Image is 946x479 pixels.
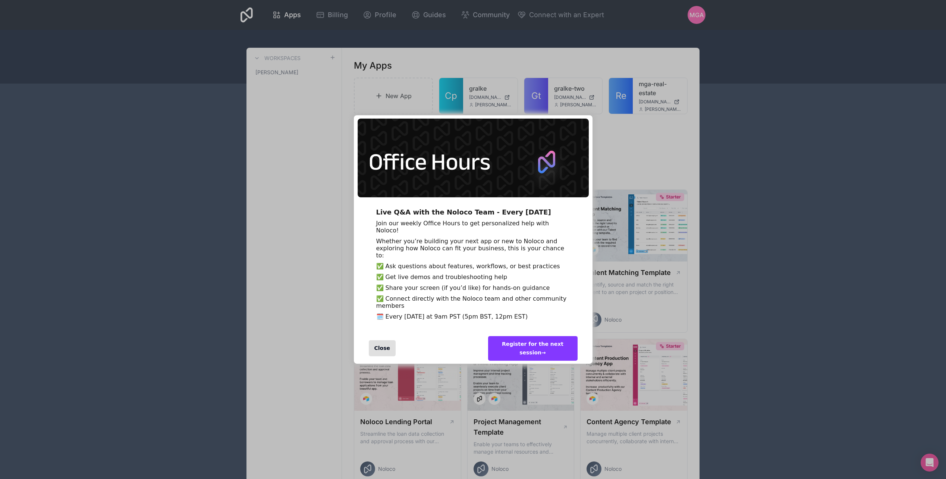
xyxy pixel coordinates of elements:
div: entering modal [354,115,593,364]
span: Whether you’re building your next app or new to Noloco and exploring how Noloco can fit your busi... [376,238,565,259]
span: ✅ Ask questions about features, workflows, or best practices [376,263,560,270]
span: Live Q&A with the Noloco Team - Every [DATE] [376,208,551,216]
div: Register for the next session → [488,336,578,361]
div: Live Q&A with the Noloco Team - Every Wednesday Join our weekly Office Hours to get personalized ... [354,206,593,333]
span: ✅ Connect directly with the Noloco team and other community members [376,295,567,309]
span: Join our weekly Office Hours to get personalized help with Noloco! [376,220,549,234]
span: ✅ Share your screen (if you’d like) for hands-on guidance [376,284,550,291]
div: Close [369,340,396,356]
span: ✅ Get live demos and troubleshooting help [376,273,507,281]
span: 🗓️ Every [DATE] at 9am PST (5pm BST, 12pm EST) [376,313,528,320]
img: 5446233340985343.png [358,119,589,197]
